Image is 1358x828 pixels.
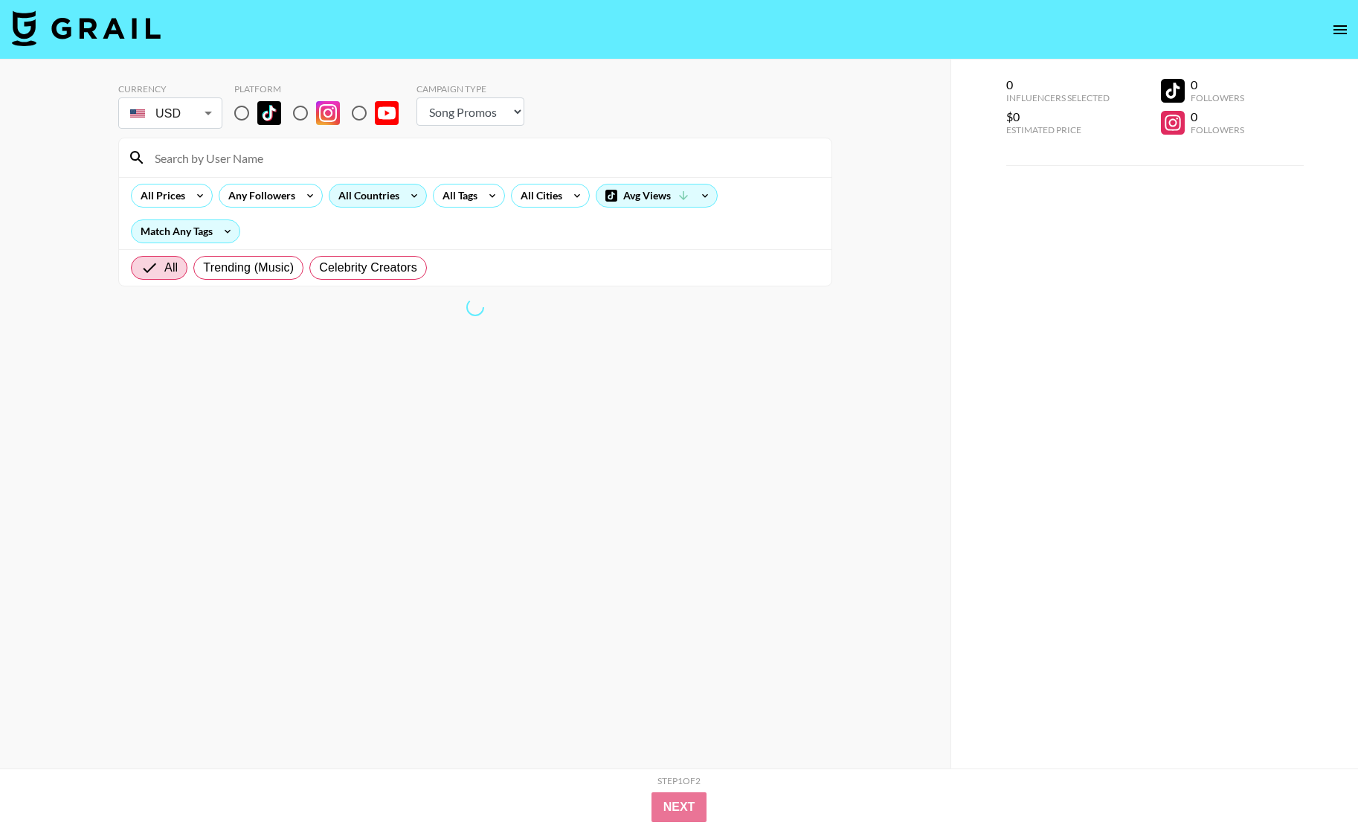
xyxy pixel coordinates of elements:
div: All Cities [512,184,565,207]
span: Refreshing bookers, clients, cities, talent, talent... [464,295,487,318]
img: Instagram [316,101,340,125]
input: Search by User Name [146,146,823,170]
div: All Tags [434,184,480,207]
div: 0 [1191,77,1244,92]
div: All Prices [132,184,188,207]
div: Avg Views [596,184,717,207]
span: Celebrity Creators [319,259,417,277]
button: open drawer [1325,15,1355,45]
div: Currency [118,83,222,94]
button: Next [651,792,707,822]
div: Any Followers [219,184,298,207]
img: Grail Talent [12,10,161,46]
div: Campaign Type [416,83,524,94]
div: Match Any Tags [132,220,239,243]
div: Platform [234,83,411,94]
div: 0 [1191,109,1244,124]
div: 0 [1006,77,1110,92]
div: Step 1 of 2 [657,775,701,786]
span: All [164,259,178,277]
span: Trending (Music) [203,259,294,277]
div: USD [121,100,219,126]
div: Estimated Price [1006,124,1110,135]
img: YouTube [375,101,399,125]
img: TikTok [257,101,281,125]
div: Followers [1191,124,1244,135]
div: $0 [1006,109,1110,124]
div: Followers [1191,92,1244,103]
iframe: Drift Widget Chat Controller [1284,754,1340,810]
div: All Countries [329,184,402,207]
div: Influencers Selected [1006,92,1110,103]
